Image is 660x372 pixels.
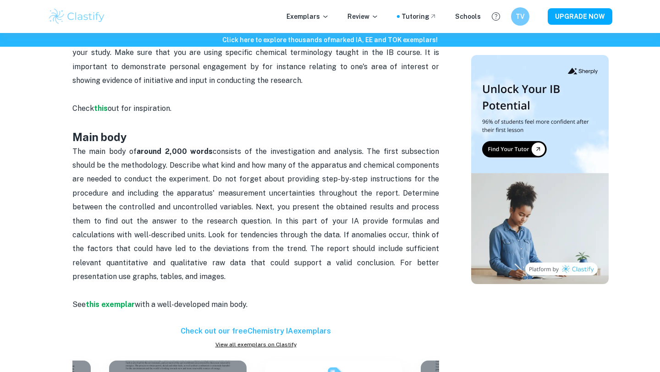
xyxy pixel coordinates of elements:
h6: Check out our free Chemistry IA exemplars [72,326,439,337]
p: Review [347,11,379,22]
a: Schools [455,11,481,22]
span: See [72,300,86,309]
h6: TV [515,11,526,22]
img: Clastify logo [48,7,106,26]
button: Help and Feedback [488,9,504,24]
strong: Main body [72,131,127,143]
p: Exemplars [286,11,329,22]
h6: Click here to explore thousands of marked IA, EE and TOK exemplars ! [2,35,658,45]
strong: around 2,000 words [137,147,213,156]
button: UPGRADE NOW [548,8,612,25]
span: The main body of consists of the investigation and analysis. The first subsection should be the m... [72,147,441,281]
span: Check [72,104,94,113]
img: Thumbnail [471,55,609,284]
a: View all exemplars on Clastify [72,340,439,349]
span: out for inspiration. [108,104,171,113]
a: Tutoring [401,11,437,22]
button: TV [511,7,529,26]
span: with a well-developed main body. [135,300,247,309]
a: this [94,104,108,113]
a: this exemplar [86,300,135,309]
